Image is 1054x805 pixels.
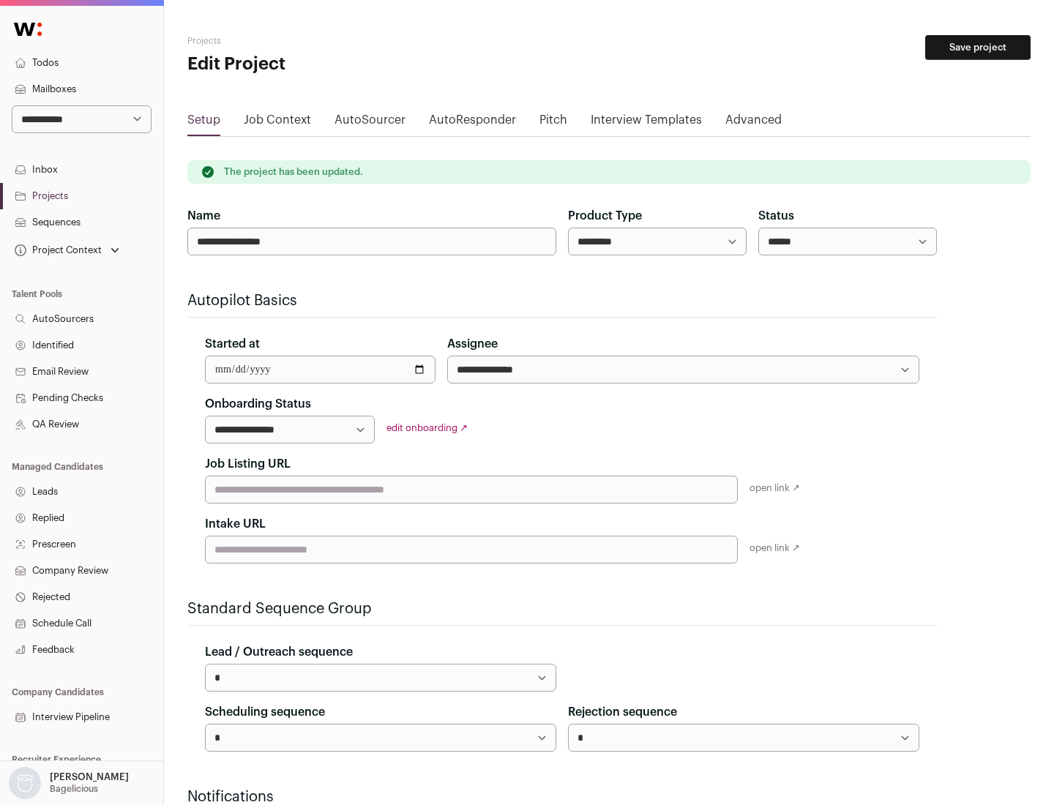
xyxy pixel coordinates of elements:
a: AutoResponder [429,111,516,135]
a: AutoSourcer [334,111,405,135]
a: edit onboarding ↗ [386,423,468,433]
label: Name [187,207,220,225]
a: Setup [187,111,220,135]
label: Rejection sequence [568,703,677,721]
label: Product Type [568,207,642,225]
img: Wellfound [6,15,50,44]
label: Scheduling sequence [205,703,325,721]
label: Job Listing URL [205,455,291,473]
label: Status [758,207,794,225]
p: [PERSON_NAME] [50,771,129,783]
label: Lead / Outreach sequence [205,643,353,661]
a: Advanced [725,111,782,135]
p: The project has been updated. [224,166,363,178]
h2: Projects [187,35,468,47]
h2: Standard Sequence Group [187,599,937,619]
a: Interview Templates [591,111,702,135]
h1: Edit Project [187,53,468,76]
h2: Autopilot Basics [187,291,937,311]
button: Open dropdown [12,240,122,261]
a: Pitch [539,111,567,135]
label: Assignee [447,335,498,353]
label: Started at [205,335,260,353]
img: nopic.png [9,767,41,799]
a: Job Context [244,111,311,135]
div: Project Context [12,244,102,256]
label: Intake URL [205,515,266,533]
button: Open dropdown [6,767,132,799]
label: Onboarding Status [205,395,311,413]
button: Save project [925,35,1031,60]
p: Bagelicious [50,783,98,795]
